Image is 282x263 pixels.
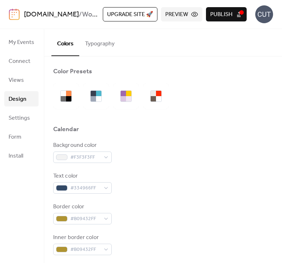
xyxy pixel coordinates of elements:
[79,8,82,21] b: /
[53,67,92,76] div: Color Presets
[4,148,39,163] a: Install
[51,29,79,56] button: Colors
[4,72,39,88] a: Views
[53,203,110,211] div: Border color
[161,7,202,21] button: Preview
[79,29,120,55] button: Typography
[53,172,110,180] div: Text color
[103,7,157,21] button: Upgrade site 🚀
[9,94,26,105] span: Design
[255,5,273,23] div: CUT
[9,113,30,124] span: Settings
[4,34,39,50] a: My Events
[4,91,39,106] a: Design
[82,8,202,21] b: Worship, Services, and Events Calendar
[24,8,79,21] a: [DOMAIN_NAME]
[9,75,24,86] span: Views
[9,131,21,143] span: Form
[9,150,23,162] span: Install
[53,125,79,134] div: Calendar
[70,215,100,223] span: #B09432FF
[70,245,100,254] span: #B09432FF
[53,233,110,242] div: Inner border color
[9,37,34,48] span: My Events
[4,53,39,69] a: Connect
[107,10,153,19] span: Upgrade site 🚀
[210,10,232,19] span: Publish
[206,7,247,21] button: Publish
[70,184,100,193] span: #334966FF
[70,153,100,162] span: #F3F3F3FF
[4,129,39,144] a: Form
[165,10,188,19] span: Preview
[9,9,20,20] img: logo
[53,141,110,150] div: Background color
[9,56,30,67] span: Connect
[4,110,39,125] a: Settings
